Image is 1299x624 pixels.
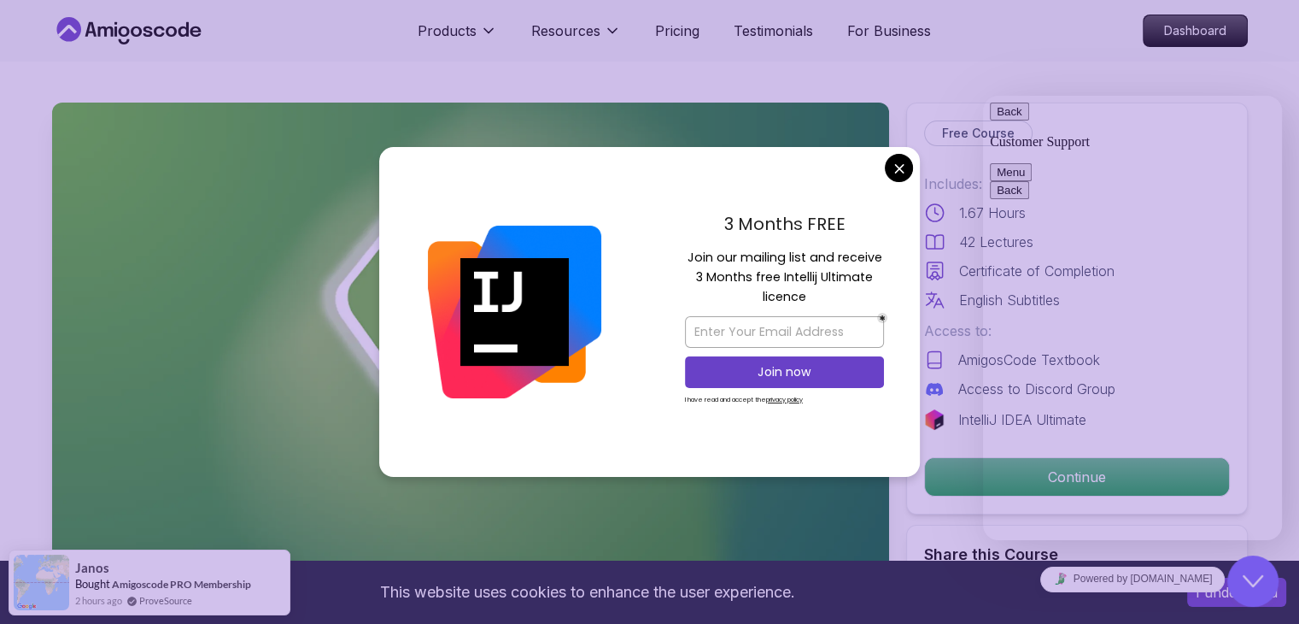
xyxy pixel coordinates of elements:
[958,379,1115,399] p: Access to Discord Group
[75,561,109,575] span: Janos
[13,574,1161,611] div: This website uses cookies to enhance the user experience.
[112,578,251,591] a: Amigoscode PRO Membership
[139,593,192,608] a: ProveSource
[924,174,1230,194] p: Includes:
[531,21,621,55] button: Resources
[655,21,699,41] a: Pricing
[924,321,1230,341] p: Access to:
[1143,15,1248,47] a: Dashboard
[983,560,1282,598] iframe: chat widget
[942,125,1015,142] p: Free Course
[959,232,1033,252] p: 42 Lectures
[959,290,1060,310] p: English Subtitles
[52,103,889,574] img: spring-boot-for-beginners_thumbnail
[959,261,1115,281] p: Certificate of Completion
[418,21,477,41] p: Products
[983,96,1282,540] iframe: chat widget
[75,593,122,608] span: 2 hours ago
[75,577,110,591] span: Bought
[959,203,1026,223] p: 1.67 Hours
[924,543,1230,567] h2: Share this Course
[958,409,1086,430] p: IntelliJ IDEA Ultimate
[418,21,497,55] button: Products
[958,350,1100,370] p: AmigosCode Textbook
[924,457,1230,497] button: Continue
[531,21,600,41] p: Resources
[1144,15,1247,46] p: Dashboard
[1227,556,1282,607] iframe: chat widget
[734,21,813,41] a: Testimonials
[925,458,1229,496] p: Continue
[14,555,69,610] img: provesource social proof notification image
[847,21,931,41] a: For Business
[924,409,945,430] img: jetbrains logo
